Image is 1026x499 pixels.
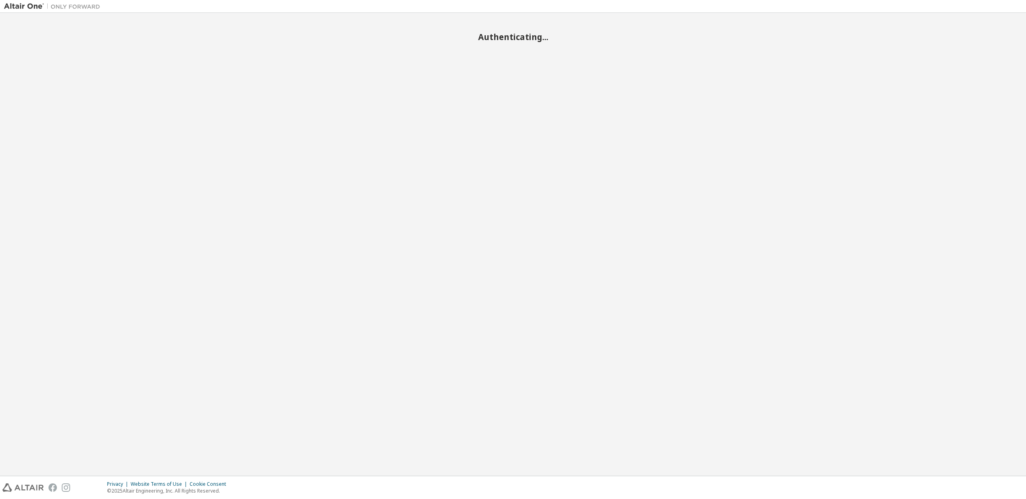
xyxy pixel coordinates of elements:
div: Privacy [107,481,131,487]
img: facebook.svg [48,483,57,492]
img: Altair One [4,2,104,10]
h2: Authenticating... [4,32,1022,42]
img: altair_logo.svg [2,483,44,492]
div: Website Terms of Use [131,481,190,487]
img: instagram.svg [62,483,70,492]
p: © 2025 Altair Engineering, Inc. All Rights Reserved. [107,487,231,494]
div: Cookie Consent [190,481,231,487]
